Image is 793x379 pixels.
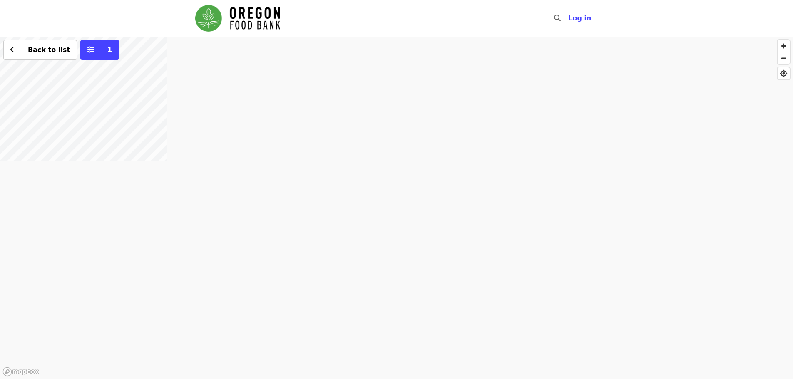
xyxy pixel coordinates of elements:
[107,46,112,54] span: 1
[568,14,591,22] span: Log in
[562,10,598,27] button: Log in
[778,67,790,79] button: Find My Location
[10,46,15,54] i: chevron-left icon
[80,40,119,60] button: More filters (1 selected)
[3,40,77,60] button: Back to list
[778,40,790,52] button: Zoom In
[87,46,94,54] i: sliders-h icon
[2,367,39,377] a: Mapbox logo
[566,8,572,28] input: Search
[195,5,280,32] img: Oregon Food Bank - Home
[554,14,561,22] i: search icon
[778,52,790,64] button: Zoom Out
[28,46,70,54] span: Back to list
